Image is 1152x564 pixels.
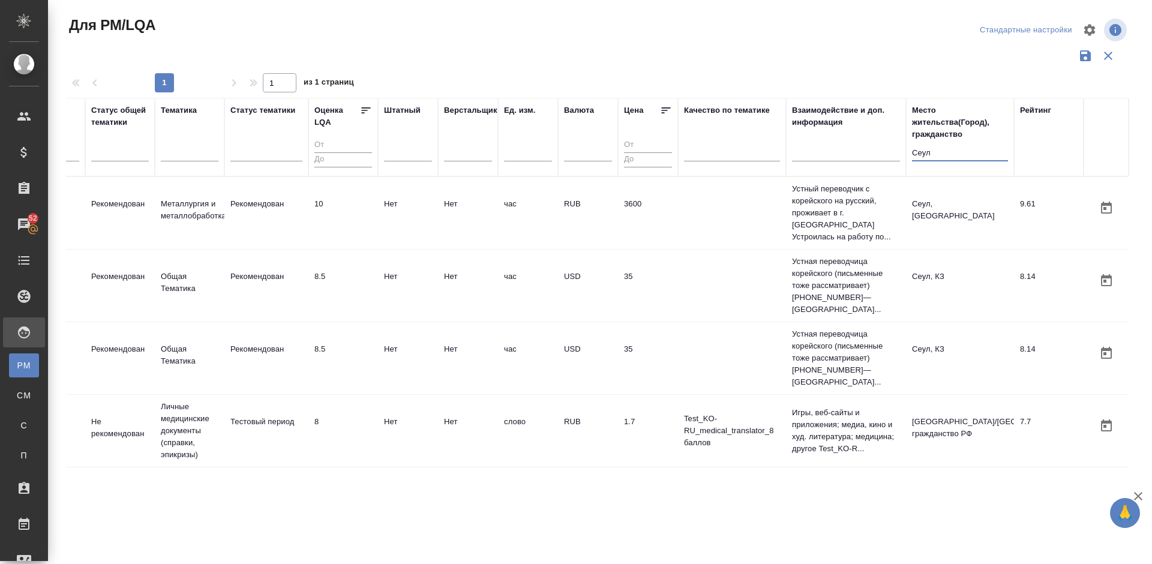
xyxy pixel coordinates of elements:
span: PM [15,359,33,371]
td: 1.7 [618,410,678,452]
div: Статус общей тематики [91,104,149,128]
td: Общая Тематика [155,337,224,379]
input: До [314,152,372,167]
span: Настроить таблицу [1075,16,1104,44]
button: Открыть календарь загрузки [1096,343,1117,364]
input: До [624,152,672,167]
td: час [498,192,558,234]
div: Верстальщик [444,104,497,116]
div: перевод отличный. Редактура не нужна, корректор/ приемка по качеству может быть нужна [314,271,372,283]
div: перевод хороший. Желательно использовать переводчика с редактором, но для несложных заказов возмо... [1020,343,1078,355]
span: П [15,449,33,461]
button: Открыть календарь загрузки [1096,271,1117,291]
a: П [9,443,39,467]
td: Нет [438,337,498,379]
td: Общая Тематика [155,265,224,307]
td: 3600 [618,192,678,234]
td: Рекомендован [224,337,308,379]
div: перевод идеальный/почти идеальный. Ни редактор, ни корректор не нужен [314,198,372,210]
td: Рекомендован [85,337,155,379]
div: split button [977,21,1075,40]
p: Устная переводчица корейского (письменные тоже рассматривает) [PHONE_NUMBER]— [GEOGRAPHIC_DATA]... [792,256,900,316]
p: Устная переводчица корейского (письменные тоже рассматривает) [PHONE_NUMBER]— [GEOGRAPHIC_DATA]... [792,328,900,388]
td: Сеул, КЗ [906,337,1014,379]
input: От [314,138,372,153]
td: Тестовый период [224,410,308,452]
td: час [498,337,558,379]
button: Сбросить фильтры [1097,44,1120,67]
a: PM [9,353,39,377]
td: USD [558,337,618,379]
div: перевод хороший. Желательно использовать переводчика с редактором, но для несложных заказов возмо... [314,416,372,428]
button: Открыть календарь загрузки [1096,416,1117,436]
div: перевод идеальный/почти идеальный. Ни редактор, ни корректор не нужен [1020,198,1078,210]
td: Нет [438,265,498,307]
div: перевод хороший. Желательно использовать переводчика с редактором, но для несложных заказов возмо... [1020,416,1078,428]
button: 🙏 [1110,498,1140,528]
td: Сеул, [GEOGRAPHIC_DATA] [906,192,1014,234]
input: От [624,138,672,153]
td: Рекомендован [224,192,308,234]
div: Тематика [161,104,197,116]
td: RUB [558,410,618,452]
td: Нет [438,192,498,234]
div: Валюта [564,104,594,116]
div: Ед. изм. [504,104,536,116]
td: слово [498,410,558,452]
td: USD [558,265,618,307]
a: 52 [3,209,45,239]
td: Нет [378,265,438,307]
td: Рекомендован [85,192,155,234]
span: из 1 страниц [304,75,354,92]
span: Для PM/LQA [66,16,155,35]
td: Нет [378,337,438,379]
td: Сеул, КЗ [906,265,1014,307]
td: Не рекомендован [85,410,155,452]
div: Качество по тематике [684,104,770,116]
div: Штатный [384,104,421,116]
td: Личные медицинские документы (справки, эпикризы) [155,395,224,467]
td: [GEOGRAPHIC_DATA]/[GEOGRAPHIC_DATA], гражданство РФ [906,410,1014,452]
td: RUB [558,192,618,234]
td: Нет [438,410,498,452]
p: Игры, веб-сайты и приложения; медиа, кино и худ. литература; медицина; другое Test_KO-R... [792,407,900,455]
div: Место жительства(Город), гражданство [912,104,1008,140]
span: 🙏 [1115,500,1135,526]
button: Сохранить фильтры [1074,44,1097,67]
span: 52 [22,212,44,224]
div: Рейтинг [1020,104,1051,116]
td: Рекомендован [85,265,155,307]
td: Нет [378,192,438,234]
div: Взаимодействие и доп. информация [792,104,900,128]
td: Рекомендован [224,265,308,307]
td: 35 [618,265,678,307]
span: Посмотреть информацию [1104,19,1129,41]
p: Test_KO-RU_medical_translator_8 баллов [684,413,780,449]
td: 35 [618,337,678,379]
a: CM [9,383,39,407]
div: Оценка LQA [314,104,360,128]
td: Металлургия и металлобработка [155,192,224,234]
td: час [498,265,558,307]
span: CM [15,389,33,401]
a: С [9,413,39,437]
span: С [15,419,33,431]
td: Нет [378,410,438,452]
p: Устный переводчик с корейского на русский, проживает в г. [GEOGRAPHIC_DATA] Устроилась на работу ... [792,183,900,243]
div: Статус тематики [230,104,295,116]
div: перевод хороший. Желательно использовать переводчика с редактором, но для несложных заказов возмо... [1020,271,1078,283]
div: Цена [624,104,644,116]
button: Открыть календарь загрузки [1096,198,1117,218]
div: перевод отличный. Редактура не нужна, корректор/ приемка по качеству может быть нужна [314,343,372,355]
